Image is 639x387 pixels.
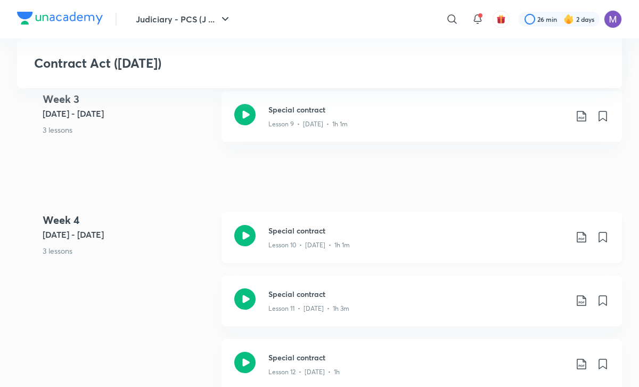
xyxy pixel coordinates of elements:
p: Lesson 10 • [DATE] • 1h 1m [268,240,350,250]
h3: Special contract [268,352,567,363]
img: Muskan Bansal [604,10,622,28]
p: Lesson 9 • [DATE] • 1h 1m [268,119,348,129]
img: streak [563,14,574,25]
a: Special contractLesson 11 • [DATE] • 1h 3m [222,276,622,339]
button: avatar [493,11,510,28]
a: Special contractLesson 10 • [DATE] • 1h 1m [222,212,622,276]
img: avatar [496,14,506,24]
h4: Week 3 [43,91,213,107]
h5: [DATE] - [DATE] [43,228,213,241]
p: Lesson 11 • [DATE] • 1h 3m [268,304,349,313]
p: 3 lessons [43,124,213,135]
button: Judiciary - PCS (J ... [129,9,238,30]
h3: Special contract [268,104,567,115]
h4: Week 4 [43,212,213,228]
h3: Special contract [268,288,567,300]
p: Lesson 12 • [DATE] • 1h [268,367,340,377]
img: Company Logo [17,12,103,25]
h3: Special contract [268,225,567,236]
p: 3 lessons [43,245,213,256]
h5: [DATE] - [DATE] [43,107,213,120]
h3: Contract Act ([DATE]) [34,55,451,71]
a: Company Logo [17,12,103,27]
a: Special contractLesson 9 • [DATE] • 1h 1m [222,91,622,155]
